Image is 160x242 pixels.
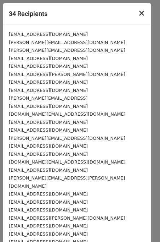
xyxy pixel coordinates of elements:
small: [EMAIL_ADDRESS][DOMAIN_NAME] [9,191,88,197]
small: [EMAIL_ADDRESS][DOMAIN_NAME] [9,223,88,229]
small: [EMAIL_ADDRESS][DOMAIN_NAME] [9,88,88,93]
small: [EMAIL_ADDRESS][DOMAIN_NAME] [9,143,88,149]
small: [EMAIL_ADDRESS][DOMAIN_NAME] [9,231,88,237]
small: [EMAIL_ADDRESS][PERSON_NAME][DOMAIN_NAME] [9,215,125,221]
h5: 34 Recipients [9,9,47,18]
small: [PERSON_NAME][EMAIL_ADDRESS] [9,95,87,101]
span: × [138,8,145,18]
small: [EMAIL_ADDRESS][DOMAIN_NAME] [9,167,88,173]
small: [PERSON_NAME][EMAIL_ADDRESS][PERSON_NAME][DOMAIN_NAME] [9,175,125,189]
small: [PERSON_NAME][EMAIL_ADDRESS][DOMAIN_NAME] [9,40,125,45]
small: [EMAIL_ADDRESS][DOMAIN_NAME] [9,127,88,133]
small: [DOMAIN_NAME][EMAIL_ADDRESS][DOMAIN_NAME] [9,159,125,165]
small: [EMAIL_ADDRESS][DOMAIN_NAME] [9,64,88,69]
small: [EMAIL_ADDRESS][DOMAIN_NAME] [9,32,88,37]
small: [EMAIL_ADDRESS][DOMAIN_NAME] [9,199,88,205]
small: [EMAIL_ADDRESS][DOMAIN_NAME] [9,152,88,157]
button: Close [132,3,151,23]
small: [PERSON_NAME][EMAIL_ADDRESS][DOMAIN_NAME] [9,136,125,141]
small: [EMAIL_ADDRESS][DOMAIN_NAME] [9,56,88,61]
small: [EMAIL_ADDRESS][DOMAIN_NAME] [9,79,88,85]
small: [EMAIL_ADDRESS][DOMAIN_NAME] [9,120,88,125]
small: [EMAIL_ADDRESS][DOMAIN_NAME] [9,104,88,109]
iframe: Chat Widget [125,208,160,242]
small: [EMAIL_ADDRESS][DOMAIN_NAME] [9,207,88,213]
small: [EMAIL_ADDRESS][PERSON_NAME][DOMAIN_NAME] [9,72,125,77]
small: [PERSON_NAME][EMAIL_ADDRESS][DOMAIN_NAME] [9,48,125,53]
small: [DOMAIN_NAME][EMAIL_ADDRESS][DOMAIN_NAME] [9,111,125,117]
